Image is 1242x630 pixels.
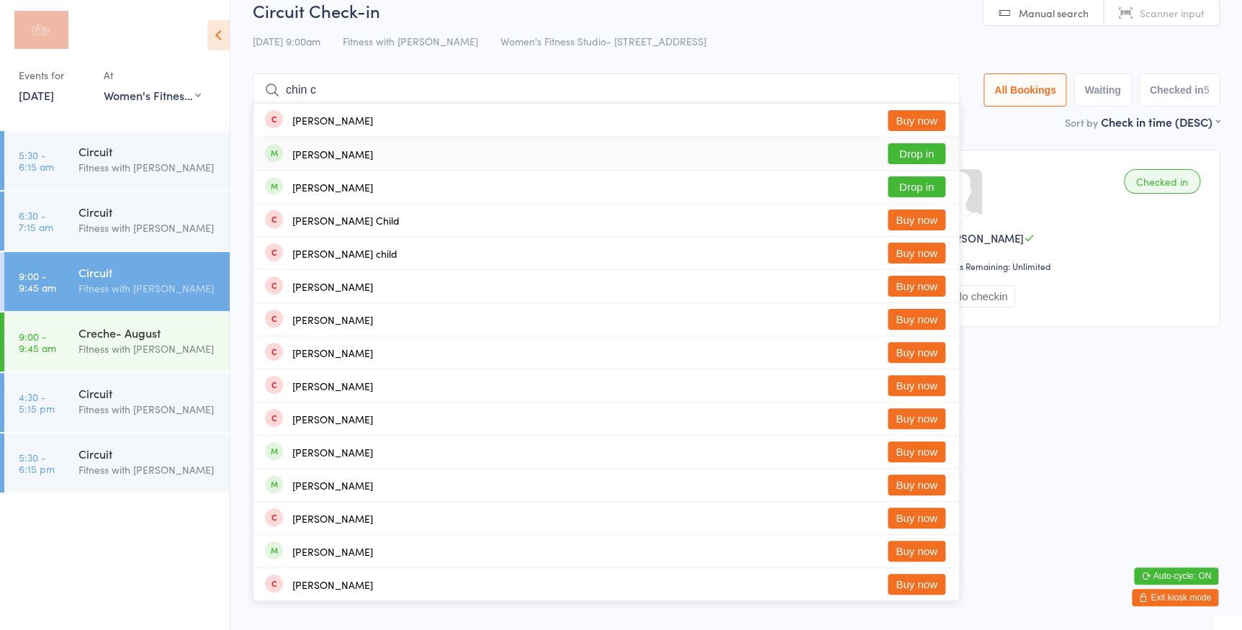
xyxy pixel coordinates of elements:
button: Buy now [888,276,945,297]
div: [PERSON_NAME] [292,546,373,557]
div: Checked in [1124,169,1200,194]
div: Fitness with [PERSON_NAME] [78,341,217,357]
button: Buy now [888,508,945,528]
div: Circuit [78,204,217,220]
span: [PERSON_NAME] [938,230,1023,246]
div: Fitness with [PERSON_NAME] [78,159,217,176]
div: [PERSON_NAME] [292,579,373,590]
input: Search [253,73,960,107]
a: 9:00 -9:45 amCreche- AugustFitness with [PERSON_NAME] [4,312,230,372]
div: Women's Fitness Studio- [STREET_ADDRESS] [104,87,201,103]
div: Fitness with [PERSON_NAME] [78,280,217,297]
div: [PERSON_NAME] [292,114,373,126]
button: Buy now [888,210,945,230]
div: [PERSON_NAME] [292,513,373,524]
div: [PERSON_NAME] [292,380,373,392]
button: Buy now [888,375,945,396]
div: Circuit [78,143,217,159]
div: [PERSON_NAME] [292,480,373,491]
div: Circuit [78,385,217,401]
time: 6:30 - 7:15 am [19,210,53,233]
button: Buy now [888,243,945,264]
a: 9:00 -9:45 amCircuitFitness with [PERSON_NAME] [4,252,230,311]
div: [PERSON_NAME] child [292,248,397,259]
button: Buy now [888,574,945,595]
div: At [104,63,201,87]
time: 5:30 - 6:15 am [19,149,54,172]
a: [DATE] [19,87,54,103]
button: All Bookings [984,73,1067,107]
a: 5:30 -6:15 pmCircuitFitness with [PERSON_NAME] [4,433,230,492]
div: [PERSON_NAME] [292,148,373,160]
span: [DATE] 9:00am [253,34,320,48]
time: 4:30 - 5:15 pm [19,391,55,414]
div: [PERSON_NAME] Child [292,215,400,226]
div: Events for [19,63,89,87]
div: [PERSON_NAME] [292,281,373,292]
time: 5:30 - 6:15 pm [19,451,55,474]
div: [PERSON_NAME] [292,347,373,359]
span: Fitness with [PERSON_NAME] [343,34,478,48]
button: Buy now [888,408,945,429]
div: Check in time (DESC) [1101,114,1220,130]
a: 5:30 -6:15 amCircuitFitness with [PERSON_NAME] [4,131,230,190]
label: Sort by [1065,115,1098,130]
span: Manual search [1019,6,1089,20]
div: [PERSON_NAME] [292,314,373,325]
button: Drop in [888,176,945,197]
button: Buy now [888,110,945,131]
div: [PERSON_NAME] [292,413,373,425]
div: Circuit [78,446,217,462]
button: Waiting [1074,73,1131,107]
div: Fitness with [PERSON_NAME] [78,401,217,418]
div: Creche- August [78,325,217,341]
span: Scanner input [1140,6,1205,20]
button: Checked in5 [1139,73,1220,107]
div: 5 [1203,84,1209,96]
div: Classes Remaining: Unlimited [934,260,1205,272]
button: Buy now [888,309,945,330]
button: Undo checkin [934,285,1015,307]
time: 9:00 - 9:45 am [19,270,56,293]
div: Circuit [78,264,217,280]
span: Women's Fitness Studio- [STREET_ADDRESS] [500,34,706,48]
button: Buy now [888,541,945,562]
a: 4:30 -5:15 pmCircuitFitness with [PERSON_NAME] [4,373,230,432]
button: Exit kiosk mode [1132,589,1218,606]
button: Buy now [888,474,945,495]
img: Fitness with Zoe [14,11,68,49]
div: Fitness with [PERSON_NAME] [78,462,217,478]
div: [PERSON_NAME] [292,181,373,193]
time: 9:00 - 9:45 am [19,330,56,354]
a: 6:30 -7:15 amCircuitFitness with [PERSON_NAME] [4,192,230,251]
button: Auto-cycle: ON [1134,567,1218,585]
button: Drop in [888,143,945,164]
div: Fitness with [PERSON_NAME] [78,220,217,236]
div: [PERSON_NAME] [292,446,373,458]
button: Buy now [888,342,945,363]
button: Buy now [888,441,945,462]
